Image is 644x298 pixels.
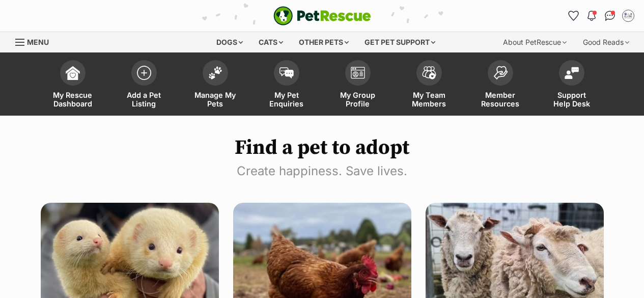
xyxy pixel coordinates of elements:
[620,8,636,24] button: My account
[137,66,151,80] img: add-pet-listing-icon-0afa8454b4691262ce3f59096e99ab1cd57d4a30225e0717b998d2c9b9846f56.svg
[37,55,108,116] a: My Rescue Dashboard
[478,91,523,108] span: Member Resources
[66,66,80,80] img: dashboard-icon-eb2f2d2d3e046f16d808141f083e7271f6b2e854fb5c12c21221c1fb7104beca.svg
[565,8,581,24] a: Favourites
[180,55,251,116] a: Manage My Pets
[493,66,508,79] img: member-resources-icon-8e73f808a243e03378d46382f2149f9095a855e16c252ad45f914b54edf8863c.svg
[121,91,167,108] span: Add a Pet Listing
[251,55,322,116] a: My Pet Enquiries
[335,91,381,108] span: My Group Profile
[394,55,465,116] a: My Team Members
[322,55,394,116] a: My Group Profile
[583,8,600,24] button: Notifications
[565,8,636,24] ul: Account quick links
[549,91,595,108] span: Support Help Desk
[565,67,579,79] img: help-desk-icon-fdf02630f3aa405de69fd3d07c3f3aa587a6932b1a1747fa1d2bba05be0121f9.svg
[208,66,222,79] img: manage-my-pets-icon-02211641906a0b7f246fdf0571729dbe1e7629f14944591b6c1af311fb30b64b.svg
[273,6,371,25] img: logo-e224e6f780fb5917bec1dbf3a21bbac754714ae5b6737aabdf751b685950b380.svg
[15,32,56,50] a: Menu
[406,91,452,108] span: My Team Members
[192,91,238,108] span: Manage My Pets
[576,32,636,52] div: Good Reads
[496,32,574,52] div: About PetRescue
[108,55,180,116] a: Add a Pet Listing
[292,32,356,52] div: Other pets
[50,91,96,108] span: My Rescue Dashboard
[602,8,618,24] a: Conversations
[422,66,436,79] img: team-members-icon-5396bd8760b3fe7c0b43da4ab00e1e3bb1a5d9ba89233759b79545d2d3fc5d0d.svg
[605,11,615,21] img: chat-41dd97257d64d25036548639549fe6c8038ab92f7586957e7f3b1b290dea8141.svg
[623,11,633,21] img: Maryanne profile pic
[465,55,536,116] a: Member Resources
[15,136,629,159] h1: Find a pet to adopt
[536,55,607,116] a: Support Help Desk
[273,6,371,25] a: PetRescue
[351,67,365,79] img: group-profile-icon-3fa3cf56718a62981997c0bc7e787c4b2cf8bcc04b72c1350f741eb67cf2f40e.svg
[279,67,294,78] img: pet-enquiries-icon-7e3ad2cf08bfb03b45e93fb7055b45f3efa6380592205ae92323e6603595dc1f.svg
[27,38,49,46] span: Menu
[587,11,596,21] img: notifications-46538b983faf8c2785f20acdc204bb7945ddae34d4c08c2a6579f10ce5e182be.svg
[15,162,629,180] p: Create happiness. Save lives.
[251,32,290,52] div: Cats
[357,32,442,52] div: Get pet support
[264,91,310,108] span: My Pet Enquiries
[209,32,250,52] div: Dogs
